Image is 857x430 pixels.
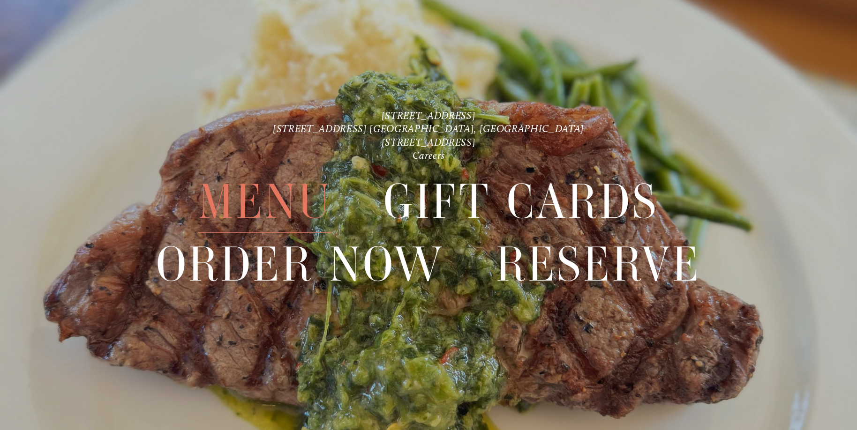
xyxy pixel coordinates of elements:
[496,233,701,295] a: Reserve
[382,109,476,121] a: [STREET_ADDRESS]
[273,122,584,134] a: [STREET_ADDRESS] [GEOGRAPHIC_DATA], [GEOGRAPHIC_DATA]
[156,233,444,295] a: Order Now
[382,136,476,148] a: [STREET_ADDRESS]
[496,233,701,296] span: Reserve
[198,171,332,233] span: Menu
[413,149,445,161] a: Careers
[198,171,332,232] a: Menu
[383,171,659,232] a: Gift Cards
[156,233,444,296] span: Order Now
[383,171,659,233] span: Gift Cards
